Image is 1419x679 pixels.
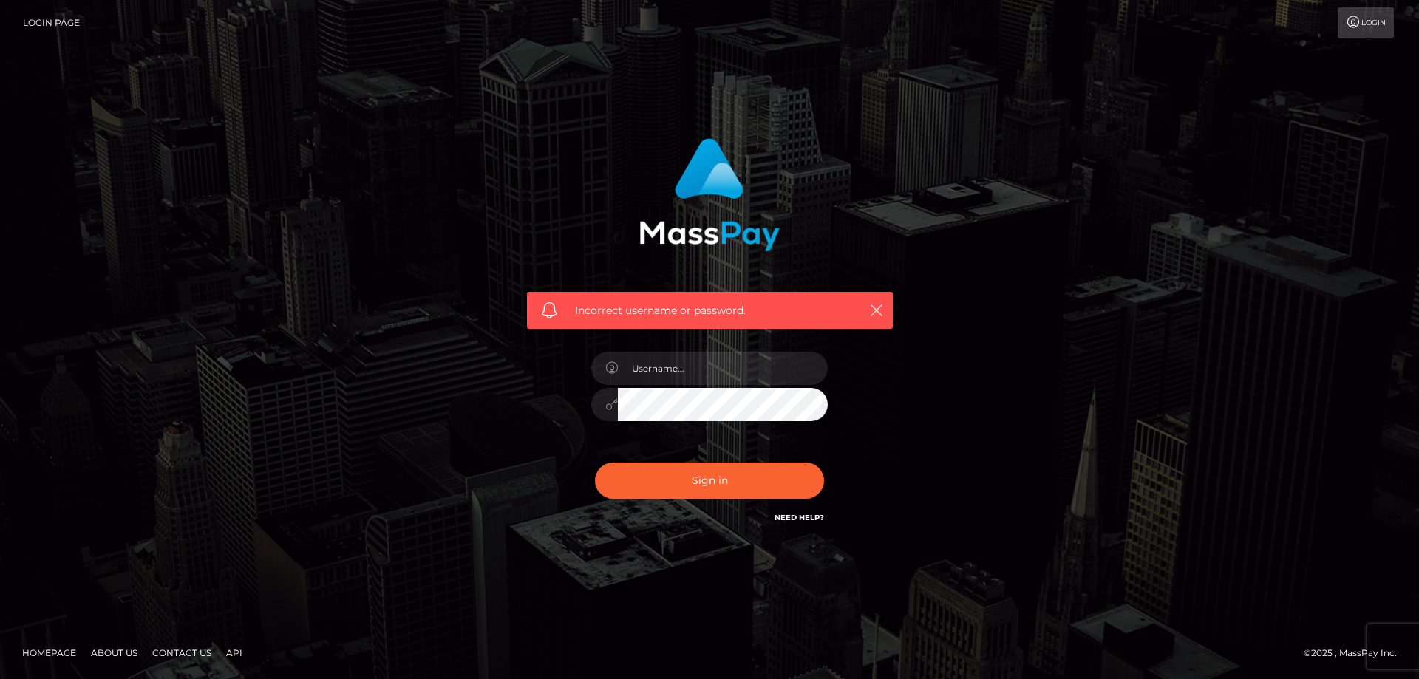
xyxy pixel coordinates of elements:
[1304,645,1408,661] div: © 2025 , MassPay Inc.
[775,513,824,522] a: Need Help?
[220,641,248,664] a: API
[639,138,780,251] img: MassPay Login
[16,641,82,664] a: Homepage
[23,7,80,38] a: Login Page
[146,641,217,664] a: Contact Us
[618,352,828,385] input: Username...
[595,463,824,499] button: Sign in
[85,641,143,664] a: About Us
[575,303,845,318] span: Incorrect username or password.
